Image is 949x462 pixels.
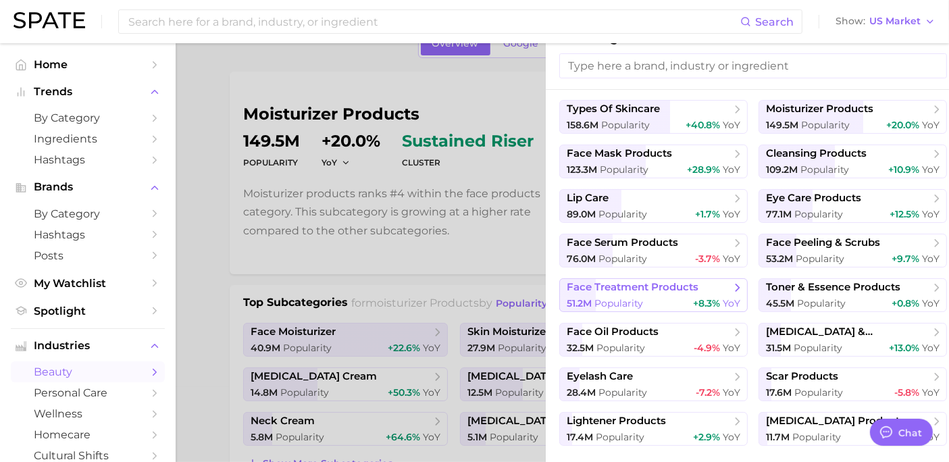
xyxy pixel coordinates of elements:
span: Popularity [800,163,849,176]
span: [MEDICAL_DATA] & [MEDICAL_DATA] products [766,326,930,338]
input: Type here a brand, industry or ingredient [559,53,947,78]
span: +8.3% [693,297,720,309]
span: lip care [567,192,609,205]
span: Hashtags [34,228,142,241]
span: face serum products [567,236,678,249]
span: +2.9% [693,431,720,443]
span: YoY [723,342,740,354]
span: Ingredients [34,132,142,145]
span: Popularity [600,163,648,176]
button: Brands [11,177,165,197]
button: face peeling & scrubs53.2m Popularity+9.7% YoY [759,234,947,267]
span: Posts [34,249,142,262]
button: face treatment products51.2m Popularity+8.3% YoY [559,278,748,312]
a: Home [11,54,165,75]
button: Industries [11,336,165,356]
span: YoY [723,297,740,309]
span: YoY [723,253,740,265]
span: Popularity [801,119,850,131]
span: 11.7m [766,431,790,443]
button: cleansing products109.2m Popularity+10.9% YoY [759,145,947,178]
button: face serum products76.0m Popularity-3.7% YoY [559,234,748,267]
span: YoY [723,119,740,131]
span: face treatment products [567,281,698,294]
span: 77.1m [766,208,792,220]
button: types of skincare158.6m Popularity+40.8% YoY [559,100,748,134]
span: -5.8% [894,386,919,399]
span: eye care products [766,192,861,205]
span: -3.7% [695,253,720,265]
span: YoY [723,208,740,220]
span: moisturizer products [766,103,873,115]
span: Popularity [796,253,844,265]
span: +13.0% [889,342,919,354]
span: YoY [922,163,940,176]
span: toner & essence products [766,281,900,294]
a: personal care [11,382,165,403]
span: lightener products [567,415,666,428]
span: +10.9% [888,163,919,176]
span: Spotlight [34,305,142,317]
span: face peeling & scrubs [766,236,880,249]
button: lightener products17.4m Popularity+2.9% YoY [559,412,748,446]
img: SPATE [14,12,85,28]
span: by Category [34,111,142,124]
span: [MEDICAL_DATA] products [766,415,905,428]
a: Hashtags [11,149,165,170]
span: face mask products [567,147,672,160]
span: 45.5m [766,297,794,309]
button: scar products17.6m Popularity-5.8% YoY [759,367,947,401]
button: moisturizer products149.5m Popularity+20.0% YoY [759,100,947,134]
span: types of skincare [567,103,660,115]
span: 109.2m [766,163,798,176]
span: YoY [723,431,740,443]
span: Home [34,58,142,71]
span: cleansing products [766,147,867,160]
a: Spotlight [11,301,165,322]
a: beauty [11,361,165,382]
span: eyelash care [567,370,633,383]
span: 28.4m [567,386,596,399]
span: scar products [766,370,838,383]
span: +20.0% [886,119,919,131]
span: Popularity [797,297,846,309]
span: Popularity [596,342,645,354]
span: 158.6m [567,119,598,131]
span: Hashtags [34,153,142,166]
button: eye care products77.1m Popularity+12.5% YoY [759,189,947,223]
a: homecare [11,424,165,445]
span: YoY [723,386,740,399]
span: 89.0m [567,208,596,220]
span: cultural shifts [34,449,142,462]
span: 76.0m [567,253,596,265]
button: [MEDICAL_DATA] products11.7m Popularity+52.6% YoY [759,412,947,446]
span: +0.8% [892,297,919,309]
span: 31.5m [766,342,791,354]
span: YoY [922,253,940,265]
span: My Watchlist [34,277,142,290]
button: eyelash care28.4m Popularity-7.2% YoY [559,367,748,401]
span: Popularity [794,386,843,399]
span: Popularity [596,431,644,443]
button: face oil products32.5m Popularity-4.9% YoY [559,323,748,357]
span: Show [836,18,865,25]
span: personal care [34,386,142,399]
span: Trends [34,86,142,98]
button: [MEDICAL_DATA] & [MEDICAL_DATA] products31.5m Popularity+13.0% YoY [759,323,947,357]
a: My Watchlist [11,273,165,294]
span: YoY [922,119,940,131]
span: Industries [34,340,142,352]
button: toner & essence products45.5m Popularity+0.8% YoY [759,278,947,312]
span: US Market [869,18,921,25]
span: +9.7% [892,253,919,265]
span: Popularity [794,208,843,220]
span: by Category [34,207,142,220]
a: by Category [11,107,165,128]
span: face oil products [567,326,659,338]
span: Brands [34,181,142,193]
span: wellness [34,407,142,420]
span: 53.2m [766,253,793,265]
span: -4.9% [694,342,720,354]
span: 51.2m [567,297,592,309]
span: Popularity [598,208,647,220]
